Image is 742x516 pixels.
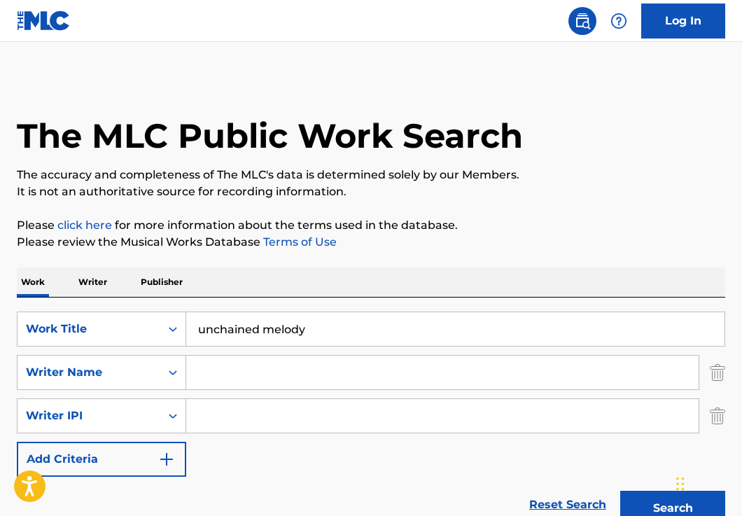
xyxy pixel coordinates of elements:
[26,407,152,424] div: Writer IPI
[136,267,187,297] p: Publisher
[17,267,49,297] p: Work
[641,4,725,39] a: Log In
[676,463,685,505] div: Drag
[158,451,175,468] img: 9d2ae6d4665cec9f34b9.svg
[605,7,633,35] div: Help
[26,321,152,337] div: Work Title
[17,183,725,200] p: It is not an authoritative source for recording information.
[672,449,742,516] iframe: Chat Widget
[57,218,112,232] a: click here
[610,13,627,29] img: help
[17,167,725,183] p: The accuracy and completeness of The MLC's data is determined solely by our Members.
[17,217,725,234] p: Please for more information about the terms used in the database.
[74,267,111,297] p: Writer
[260,235,337,249] a: Terms of Use
[17,234,725,251] p: Please review the Musical Works Database
[710,398,725,433] img: Delete Criterion
[574,13,591,29] img: search
[17,11,71,31] img: MLC Logo
[26,364,152,381] div: Writer Name
[710,355,725,390] img: Delete Criterion
[17,442,186,477] button: Add Criteria
[17,115,523,157] h1: The MLC Public Work Search
[568,7,596,35] a: Public Search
